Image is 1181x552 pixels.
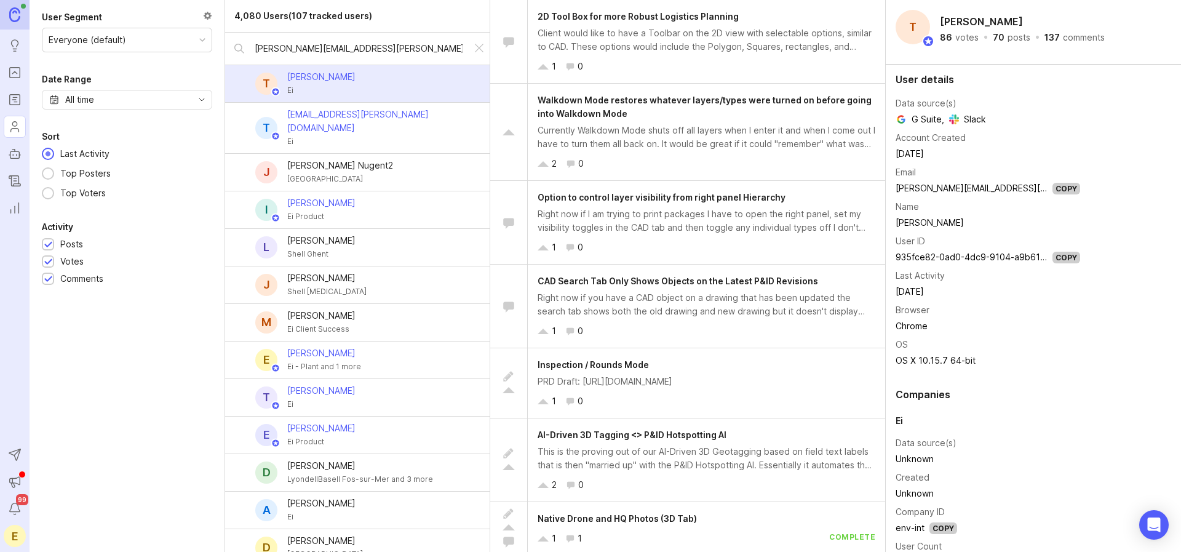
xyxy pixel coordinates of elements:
[287,510,356,524] div: Ei
[4,62,26,84] a: Portal
[896,97,956,110] div: Data source(s)
[896,166,916,179] div: Email
[287,384,356,398] div: [PERSON_NAME]
[287,108,470,135] div: [EMAIL_ADDRESS][PERSON_NAME][DOMAIN_NAME]
[490,265,885,348] a: CAD Search Tab Only Shows Objects on the Latest P&ID RevisionsRight now if you have a CAD object ...
[538,445,875,472] div: This is the proving out of our AI-Driven 3D Geotagging based on field text labels that is then "m...
[255,117,277,139] div: t
[4,197,26,219] a: Reporting
[255,199,277,221] div: I
[490,84,885,181] a: Walkdown Mode restores whatever layers/types were turned on before going into Walkdown ModeCurren...
[287,497,356,510] div: [PERSON_NAME]
[287,422,356,435] div: [PERSON_NAME]
[578,532,582,545] div: 1
[490,418,885,502] a: AI-Driven 3D Tagging <> P&ID Hotspotting AIThis is the proving out of our AI-Driven 3D Geotagging...
[234,9,372,23] div: 4,080 Users (107 tracked users)
[538,430,726,440] span: AI-Driven 3D Tagging <> P&ID Hotspotting AI
[578,478,584,492] div: 0
[54,167,117,180] div: Top Posters
[4,525,26,547] button: E
[54,147,116,161] div: Last Activity
[287,196,356,210] div: [PERSON_NAME]
[287,473,433,486] div: LyondellBasell Fos-sur-Mer and 3 more
[287,435,356,449] div: Ei Product
[287,135,470,148] div: Ei
[578,394,583,408] div: 0
[287,346,361,360] div: [PERSON_NAME]
[578,241,583,254] div: 0
[552,478,557,492] div: 2
[255,386,277,409] div: T
[538,513,697,524] span: Native Drone and HQ Photos (3D Tab)
[896,215,1080,231] td: [PERSON_NAME]
[4,89,26,111] a: Roadmaps
[49,33,126,47] div: Everyone (default)
[60,255,84,268] div: Votes
[538,124,875,151] div: Currently Walkdown Mode shuts off all layers when I enter it and when I come out I have to turn t...
[287,234,356,247] div: [PERSON_NAME]
[255,161,277,183] div: J
[42,129,60,144] div: Sort
[829,532,875,545] div: complete
[578,60,583,73] div: 0
[192,95,212,105] svg: toggle icon
[1044,33,1060,42] div: 137
[490,181,885,265] a: Option to control layer visibility from right panel HierarchyRight now if I am trying to print pa...
[552,324,556,338] div: 1
[287,398,356,411] div: Ei
[538,207,875,234] div: Right now if I am trying to print packages I have to open the right panel, set my visibility togg...
[896,451,987,467] td: Unknown
[896,10,930,44] div: T
[552,394,556,408] div: 1
[538,291,875,318] div: Right now if you have a CAD object on a drawing that has been updated the search tab shows both t...
[4,143,26,165] a: Autopilot
[896,148,924,159] time: [DATE]
[255,424,277,446] div: E
[896,353,1080,369] td: OS X 10.15.7 64-bit
[896,74,1171,84] div: User details
[552,157,557,170] div: 2
[896,318,1080,334] td: Chrome
[552,60,556,73] div: 1
[54,186,112,200] div: Top Voters
[993,33,1004,42] div: 70
[287,322,356,336] div: Ei Client Success
[42,10,102,25] div: User Segment
[982,33,989,42] div: ·
[1063,33,1105,42] div: comments
[4,116,26,138] a: Users
[896,471,929,484] div: Created
[896,200,919,214] div: Name
[896,521,925,535] div: env-int
[287,459,433,473] div: [PERSON_NAME]
[1052,183,1080,194] div: Copy
[896,487,987,500] div: Unknown
[42,220,73,234] div: Activity
[896,250,1048,264] div: 935fce82-0ad0-4dc9-9104-a9b6118cf39b
[937,12,1025,31] h2: [PERSON_NAME]
[287,534,363,548] div: [PERSON_NAME]
[896,183,1173,193] a: [PERSON_NAME][EMAIL_ADDRESS][PERSON_NAME][DOMAIN_NAME]
[896,114,907,125] img: Google logo
[896,505,945,519] div: Company ID
[896,338,908,351] div: OS
[552,532,556,545] div: 1
[929,522,957,534] div: Copy
[287,247,356,261] div: Shell Ghent
[1034,33,1041,42] div: ·
[255,42,463,55] input: Search by name...
[896,113,944,126] span: G Suite ,
[255,274,277,296] div: J
[955,33,979,42] div: votes
[287,271,367,285] div: [PERSON_NAME]
[271,364,280,373] img: member badge
[538,192,785,202] span: Option to control layer visibility from right panel Hierarchy
[896,414,1171,428] div: Ei
[940,33,952,42] div: 86
[255,311,277,334] div: M
[896,436,956,450] div: Data source(s)
[949,113,986,126] span: Slack
[578,324,583,338] div: 0
[60,238,83,251] div: Posts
